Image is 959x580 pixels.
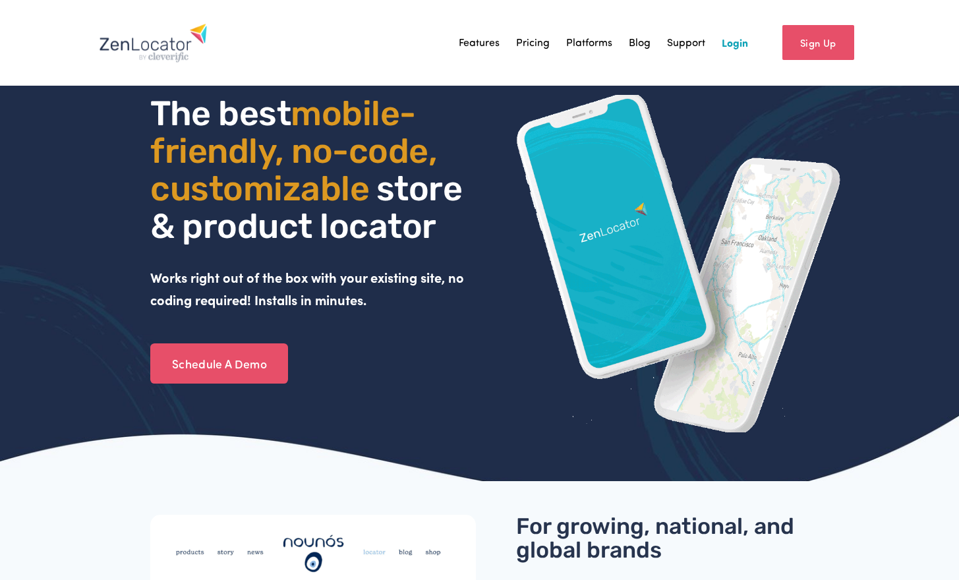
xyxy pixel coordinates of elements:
a: Features [459,33,500,53]
a: Support [667,33,705,53]
img: Zenlocator [99,23,208,63]
a: Schedule A Demo [150,343,288,384]
strong: Works right out of the box with your existing site, no coding required! Installs in minutes. [150,268,467,308]
span: store & product locator [150,168,469,246]
a: Platforms [566,33,612,53]
img: ZenLocator phone mockup gif [516,95,842,433]
span: mobile- friendly, no-code, customizable [150,93,444,209]
a: Blog [629,33,651,53]
a: Sign Up [782,25,854,60]
span: The best [150,93,291,134]
span: For growing, national, and global brands [516,513,799,564]
a: Pricing [516,33,550,53]
a: Login [722,33,748,53]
